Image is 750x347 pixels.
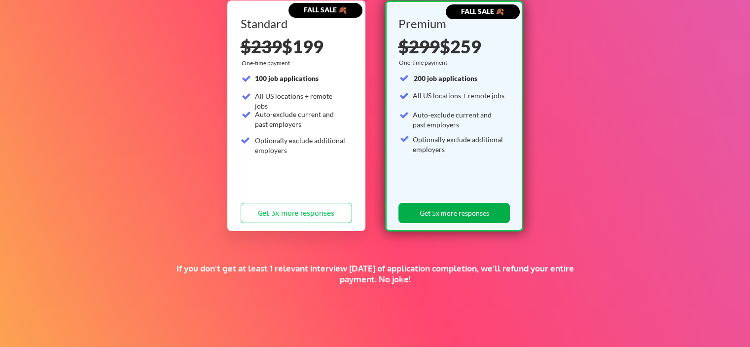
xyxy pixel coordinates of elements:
div: Standard [241,18,349,30]
strong: 200 job applications [414,74,477,82]
div: Auto-exclude current and past employers [413,110,504,129]
div: $199 [241,38,352,55]
div: One-time payment [399,59,451,67]
div: All US locations + remote jobs [413,91,504,101]
strong: FALL SALE 🍂 [304,5,347,14]
div: One-time payment [242,59,293,67]
s: $239 [241,36,282,57]
div: Auto-exclude current and past employers [255,110,346,129]
s: $299 [398,36,440,57]
strong: FALL SALE 🍂 [461,7,504,15]
div: $259 [398,38,507,55]
button: Get 3x more responses [241,203,352,223]
div: Premium [398,18,507,30]
strong: 100 job applications [255,74,319,82]
div: Optionally exclude additional employers [255,136,346,155]
button: Get 5x more responses [398,203,510,223]
div: If you don't get at least 1 relevant interview [DATE] of application completion, we'll refund you... [171,263,579,285]
div: All US locations + remote jobs [255,91,346,111]
div: Optionally exclude additional employers [413,135,504,154]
